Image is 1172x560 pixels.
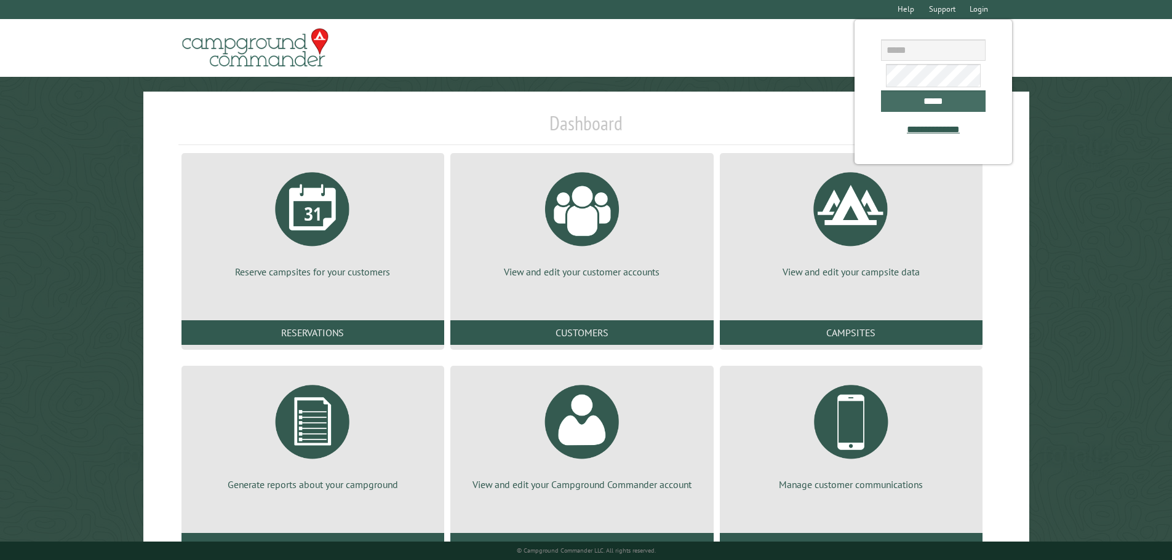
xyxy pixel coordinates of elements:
a: Reservations [181,320,444,345]
a: View and edit your customer accounts [465,163,698,278]
a: Campsites [720,320,983,345]
p: View and edit your Campground Commander account [465,478,698,491]
small: © Campground Commander LLC. All rights reserved. [517,546,656,554]
p: Reserve campsites for your customers [196,265,429,278]
p: View and edit your customer accounts [465,265,698,278]
a: Account [450,533,713,558]
h1: Dashboard [178,111,994,145]
a: View and edit your campsite data [735,163,968,278]
p: Generate reports about your campground [196,478,429,491]
a: View and edit your Campground Commander account [465,376,698,491]
img: Campground Commander [178,24,332,72]
a: Manage customer communications [735,376,968,491]
p: Manage customer communications [735,478,968,491]
a: Reserve campsites for your customers [196,163,429,278]
a: Customers [450,320,713,345]
a: Reports [181,533,444,558]
p: View and edit your campsite data [735,265,968,278]
a: Communications [720,533,983,558]
a: Generate reports about your campground [196,376,429,491]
